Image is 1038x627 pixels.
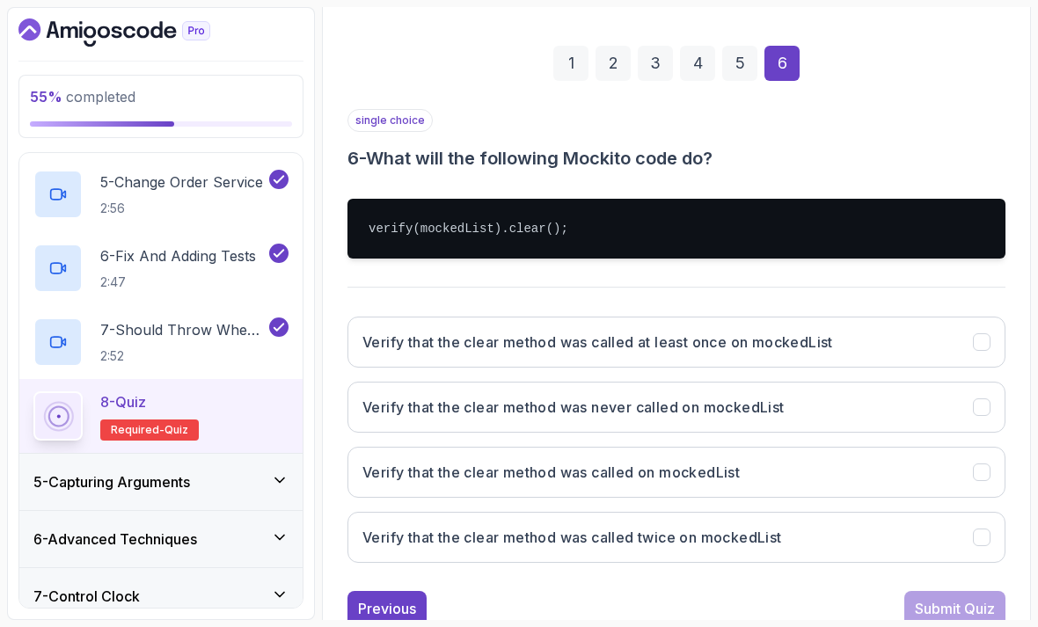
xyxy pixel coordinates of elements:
[347,512,1005,563] button: Verify that the clear method was called twice on mockedList
[596,46,631,81] div: 2
[30,88,135,106] span: completed
[347,146,1005,171] h3: 6 - What will the following Mockito code do?
[362,527,782,548] h3: Verify that the clear method was called twice on mockedList
[33,529,197,550] h3: 6 - Advanced Techniques
[722,46,757,81] div: 5
[33,391,289,441] button: 8-QuizRequired-quiz
[100,245,256,266] p: 6 - Fix And Adding Tests
[347,317,1005,368] button: Verify that the clear method was called at least once on mockedList
[680,46,715,81] div: 4
[904,591,1005,626] button: Submit Quiz
[33,586,140,607] h3: 7 - Control Clock
[30,88,62,106] span: 55 %
[33,244,289,293] button: 6-Fix And Adding Tests2:47
[111,423,164,437] span: Required-
[100,319,266,340] p: 7 - Should Throw When Charge Fails
[362,462,740,483] h3: Verify that the clear method was called on mockedList
[100,347,266,365] p: 2:52
[362,397,785,418] h3: Verify that the clear method was never called on mockedList
[33,317,289,367] button: 7-Should Throw When Charge Fails2:52
[100,391,146,412] p: 8 - Quiz
[347,382,1005,433] button: Verify that the clear method was never called on mockedList
[553,46,588,81] div: 1
[33,471,190,492] h3: 5 - Capturing Arguments
[347,591,427,626] button: Previous
[100,171,263,193] p: 5 - Change Order Service
[362,332,833,353] h3: Verify that the clear method was called at least once on mockedList
[19,511,303,567] button: 6-Advanced Techniques
[347,199,1005,259] pre: verify(mockedList).clear();
[347,109,433,132] p: single choice
[19,568,303,624] button: 7-Control Clock
[100,200,263,217] p: 2:56
[18,18,251,47] a: Dashboard
[347,447,1005,498] button: Verify that the clear method was called on mockedList
[164,423,188,437] span: quiz
[19,454,303,510] button: 5-Capturing Arguments
[100,273,256,291] p: 2:47
[33,170,289,219] button: 5-Change Order Service2:56
[764,46,800,81] div: 6
[358,598,416,619] div: Previous
[638,46,673,81] div: 3
[915,598,995,619] div: Submit Quiz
